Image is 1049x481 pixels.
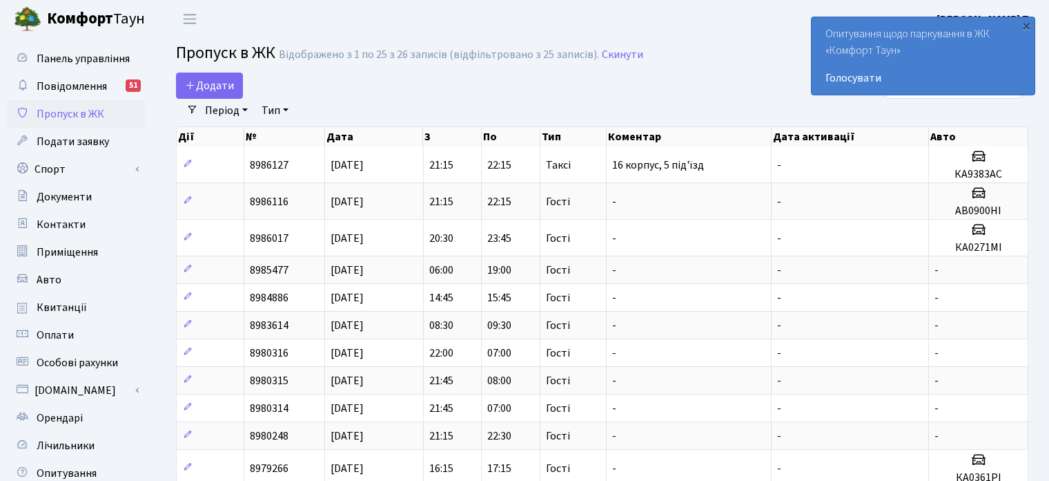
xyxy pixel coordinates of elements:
span: Гості [546,348,570,359]
th: Авто [929,127,1028,147]
a: Квитанції [7,294,145,321]
span: - [612,428,616,444]
span: Приміщення [37,245,98,260]
span: [DATE] [331,318,364,333]
span: 8980316 [250,346,288,361]
a: [PERSON_NAME] П. [937,11,1032,28]
a: Панель управління [7,45,145,73]
span: Таксі [546,160,571,171]
span: 22:30 [487,428,511,444]
span: 21:45 [429,373,453,388]
th: № [244,127,325,147]
span: - [612,346,616,361]
th: Дата [325,127,424,147]
span: 17:15 [487,461,511,476]
span: - [777,428,781,444]
span: 8979266 [250,461,288,476]
a: Контакти [7,211,145,238]
span: - [934,263,939,278]
a: Голосувати [825,70,1021,86]
div: 51 [126,79,141,92]
span: 15:45 [487,290,511,305]
span: Таун [47,8,145,31]
span: - [612,373,616,388]
span: Гості [546,375,570,386]
span: Гості [546,320,570,331]
span: Гості [546,431,570,442]
span: [DATE] [331,428,364,444]
div: × [1019,19,1033,32]
span: 8984886 [250,290,288,305]
th: Тип [540,127,607,147]
a: Приміщення [7,238,145,266]
a: Період [199,99,253,122]
span: - [777,373,781,388]
span: Пропуск в ЖК [176,41,275,65]
span: - [777,231,781,246]
span: 21:15 [429,428,453,444]
b: [PERSON_NAME] П. [937,12,1032,27]
span: Панель управління [37,51,130,66]
span: 16 корпус, 5 під'їзд [612,158,704,173]
th: З [423,127,482,147]
span: Подати заявку [37,134,109,149]
span: [DATE] [331,194,364,209]
th: По [482,127,540,147]
span: [DATE] [331,461,364,476]
span: 8986127 [250,158,288,173]
span: 21:15 [429,158,453,173]
span: Гості [546,196,570,207]
span: [DATE] [331,263,364,278]
span: - [934,318,939,333]
a: Скинути [602,48,643,62]
span: Квитанції [37,300,87,315]
img: logo.png [14,6,41,33]
span: [DATE] [331,290,364,305]
span: 08:00 [487,373,511,388]
div: Опитування щодо паркування в ЖК «Комфорт Таун» [812,17,1035,95]
span: - [612,194,616,209]
a: Лічильники [7,432,145,460]
span: 23:45 [487,231,511,246]
span: Гості [546,265,570,276]
span: - [777,461,781,476]
span: Контакти [37,217,86,232]
span: 08:30 [429,318,453,333]
span: [DATE] [331,231,364,246]
span: - [612,290,616,305]
button: Переключити навігацію [173,8,207,30]
span: 07:00 [487,346,511,361]
span: [DATE] [331,158,364,173]
a: Подати заявку [7,128,145,155]
span: 8983614 [250,318,288,333]
a: Оплати [7,321,145,349]
div: Відображено з 1 по 25 з 26 записів (відфільтровано з 25 записів). [279,48,599,62]
a: Повідомлення51 [7,73,145,100]
span: Орендарі [37,411,83,426]
span: 21:15 [429,194,453,209]
span: 07:00 [487,401,511,416]
b: Комфорт [47,8,113,30]
span: - [777,263,781,278]
th: Дата активації [772,127,929,147]
a: Авто [7,266,145,294]
span: - [612,461,616,476]
span: [DATE] [331,346,364,361]
span: - [934,373,939,388]
h5: КА0271МІ [934,241,1022,254]
span: - [612,318,616,333]
span: - [777,158,781,173]
span: 20:30 [429,231,453,246]
a: Тип [256,99,294,122]
span: Документи [37,189,92,205]
span: 8980314 [250,401,288,416]
span: Гості [546,403,570,414]
span: 8986017 [250,231,288,246]
span: 22:15 [487,194,511,209]
span: 14:45 [429,290,453,305]
span: Повідомлення [37,79,107,94]
span: - [777,401,781,416]
span: 8985477 [250,263,288,278]
span: Гості [546,463,570,474]
span: 06:00 [429,263,453,278]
